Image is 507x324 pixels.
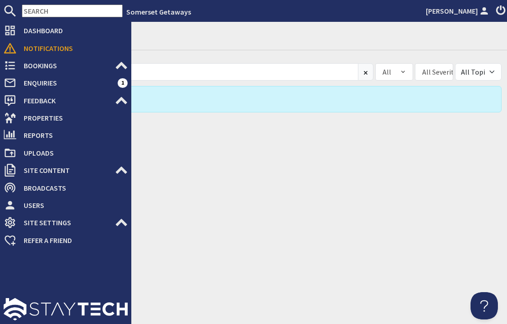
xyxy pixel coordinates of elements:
div: Combobox [375,63,414,81]
span: Refer a Friend [16,233,128,248]
span: Broadcasts [16,181,128,195]
div: No Notifications [27,86,502,112]
div: All Severities [422,66,463,77]
span: Site Content [16,163,115,177]
span: Bookings [16,58,115,73]
a: Properties [4,111,128,125]
a: Site Settings [4,215,128,230]
span: Enquiries [16,76,118,90]
a: Reports [4,128,128,142]
span: Properties [16,111,128,125]
span: Feedback [16,93,115,108]
a: Refer a Friend [4,233,128,248]
a: Notifications [4,41,128,56]
a: Feedback [4,93,128,108]
a: Site Content [4,163,128,177]
iframe: Toggle Customer Support [471,292,498,319]
a: Dashboard [4,23,128,38]
a: Enquiries 1 [4,76,128,90]
a: [PERSON_NAME] [426,5,491,16]
span: 1 [118,78,128,87]
img: staytech_l_w-4e588a39d9fa60e82540d7cfac8cfe4b7147e857d3e8dbdfbd41c59d52db0ec4.svg [4,298,128,320]
span: Site Settings [16,215,115,230]
a: Bookings [4,58,128,73]
div: Combobox [415,63,453,81]
span: Uploads [16,146,128,160]
input: SEARCH [22,5,123,17]
a: Somerset Getaways [126,7,191,16]
span: Notifications [16,41,128,56]
span: Users [16,198,128,213]
span: Dashboard [16,23,128,38]
a: Broadcasts [4,181,128,195]
input: Search... [27,63,358,81]
a: Uploads [4,146,128,160]
div: All [383,66,391,77]
a: Users [4,198,128,213]
span: Reports [16,128,128,142]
